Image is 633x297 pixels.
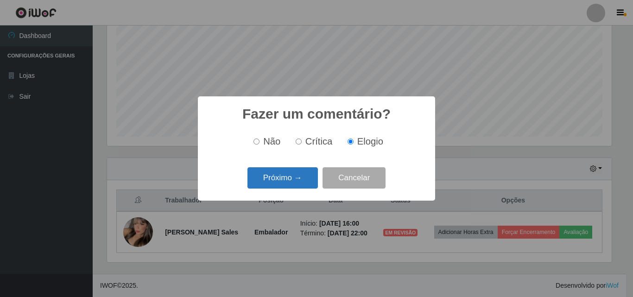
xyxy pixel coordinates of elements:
[348,139,354,145] input: Elogio
[305,136,333,146] span: Crítica
[242,106,391,122] h2: Fazer um comentário?
[253,139,260,145] input: Não
[296,139,302,145] input: Crítica
[357,136,383,146] span: Elogio
[323,167,386,189] button: Cancelar
[247,167,318,189] button: Próximo →
[263,136,280,146] span: Não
